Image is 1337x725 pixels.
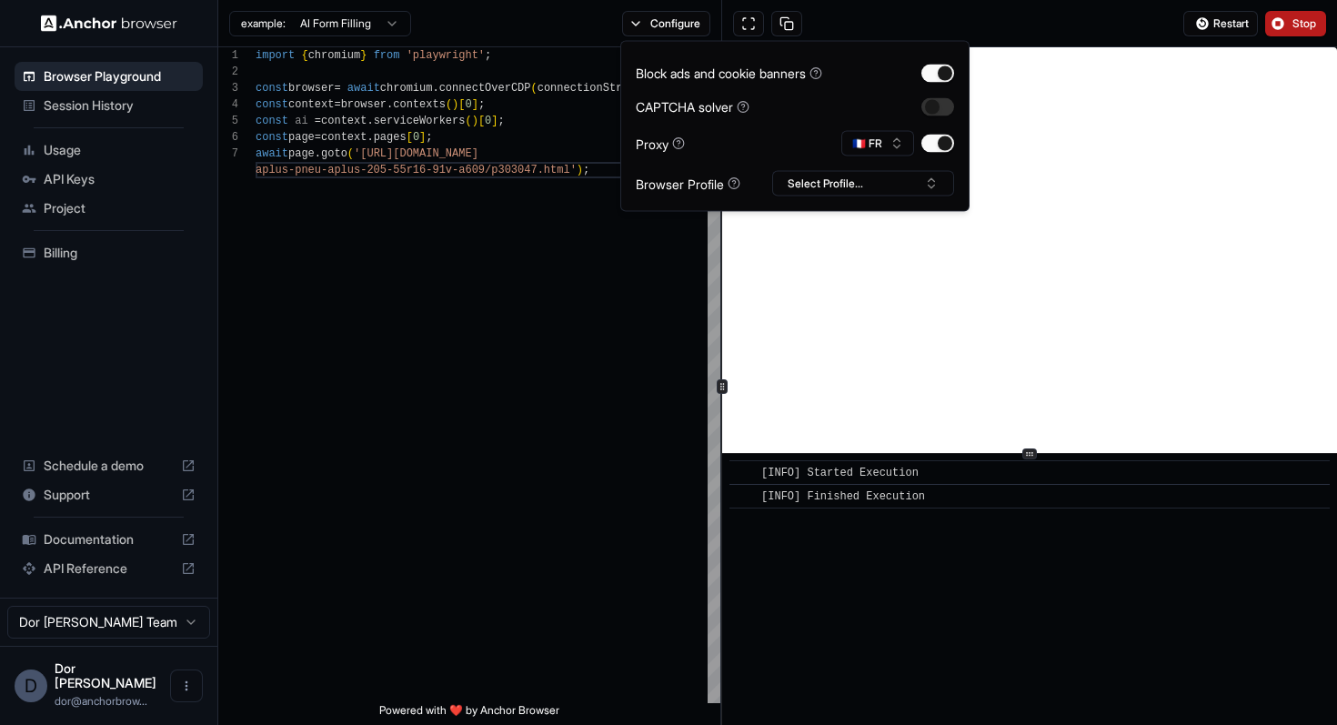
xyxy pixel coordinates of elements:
[1183,11,1258,36] button: Restart
[15,91,203,120] div: Session History
[531,82,538,95] span: (
[354,147,478,160] span: '[URL][DOMAIN_NAME]
[380,82,433,95] span: chromium
[341,98,387,111] span: browser
[360,49,367,62] span: }
[367,115,373,127] span: .
[636,97,749,116] div: CAPTCHA solver
[761,467,919,479] span: [INFO] Started Execution
[55,660,156,690] span: Dor Dankner
[1265,11,1326,36] button: Stop
[347,82,380,95] span: await
[170,670,203,702] button: Open menu
[15,670,47,702] div: D
[256,131,288,144] span: const
[538,82,642,95] span: connectionString
[15,136,203,165] div: Usage
[472,115,478,127] span: )
[218,96,238,113] div: 4
[636,64,822,83] div: Block ads and cookie banners
[367,131,373,144] span: .
[15,480,203,509] div: Support
[413,131,419,144] span: 0
[288,82,334,95] span: browser
[256,82,288,95] span: const
[218,129,238,146] div: 6
[55,694,147,708] span: dor@anchorbrowser.io
[1292,16,1318,31] span: Stop
[636,174,740,193] div: Browser Profile
[393,98,446,111] span: contexts
[465,115,471,127] span: (
[334,82,340,95] span: =
[407,131,413,144] span: [
[1213,16,1249,31] span: Restart
[44,559,174,578] span: API Reference
[15,525,203,554] div: Documentation
[739,464,748,482] span: ​
[256,164,577,176] span: aplus-pneu-aplus-205-55r16-91v-a609/p303047.html'
[241,16,286,31] span: example:
[577,164,583,176] span: )
[218,146,238,162] div: 7
[426,131,432,144] span: ;
[379,703,559,725] span: Powered with ❤️ by Anchor Browser
[44,170,196,188] span: API Keys
[256,98,288,111] span: const
[288,147,315,160] span: page
[15,238,203,267] div: Billing
[44,67,196,86] span: Browser Playground
[44,199,196,217] span: Project
[374,115,466,127] span: serviceWorkers
[622,11,710,36] button: Configure
[41,15,177,32] img: Anchor Logo
[347,147,354,160] span: (
[583,164,589,176] span: ;
[218,80,238,96] div: 3
[321,115,367,127] span: context
[636,134,685,153] div: Proxy
[761,490,925,503] span: [INFO] Finished Execution
[315,115,321,127] span: =
[44,96,196,115] span: Session History
[841,131,914,156] button: 🇫🇷 FR
[478,115,485,127] span: [
[15,194,203,223] div: Project
[491,115,498,127] span: ]
[218,113,238,129] div: 5
[772,171,954,196] button: Select Profile...
[15,554,203,583] div: API Reference
[458,98,465,111] span: [
[315,131,321,144] span: =
[218,64,238,80] div: 2
[472,98,478,111] span: ]
[288,131,315,144] span: page
[321,131,367,144] span: context
[288,98,334,111] span: context
[44,486,174,504] span: Support
[446,98,452,111] span: (
[15,451,203,480] div: Schedule a demo
[374,131,407,144] span: pages
[465,98,471,111] span: 0
[15,62,203,91] div: Browser Playground
[218,47,238,64] div: 1
[452,98,458,111] span: )
[432,82,438,95] span: .
[387,98,393,111] span: .
[44,530,174,549] span: Documentation
[771,11,802,36] button: Copy session ID
[321,147,347,160] span: goto
[374,49,400,62] span: from
[301,49,307,62] span: {
[407,49,485,62] span: 'playwright'
[256,147,288,160] span: await
[44,244,196,262] span: Billing
[485,49,491,62] span: ;
[498,115,505,127] span: ;
[733,11,764,36] button: Open in full screen
[739,488,748,506] span: ​
[419,131,426,144] span: ]
[308,49,361,62] span: chromium
[439,82,531,95] span: connectOverCDP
